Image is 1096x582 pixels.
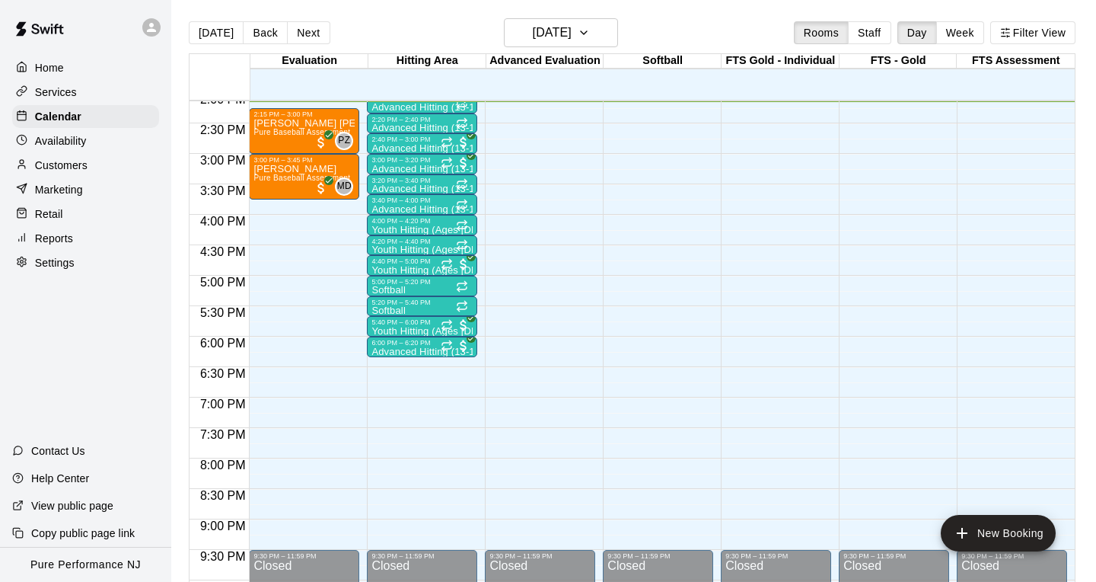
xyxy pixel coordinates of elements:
[196,459,250,472] span: 8:00 PM
[367,276,477,296] div: 5:00 PM – 5:20 PM: Softball
[196,245,250,258] span: 4:30 PM
[12,81,159,104] div: Services
[12,227,159,250] a: Reports
[196,337,250,350] span: 6:00 PM
[35,85,77,100] p: Services
[533,22,572,43] h6: [DATE]
[249,108,359,154] div: 2:15 PM – 3:00 PM: Kevin Kevin
[371,299,473,306] div: 5:20 PM – 5:40 PM
[456,135,471,150] span: All customers have paid
[367,133,477,154] div: 2:40 PM – 3:00 PM: Advanced Hitting (13-18)
[196,489,250,502] span: 8:30 PM
[897,21,937,44] button: Day
[456,280,468,293] span: Recurring event
[441,258,453,270] span: Recurring event
[196,398,250,411] span: 7:00 PM
[12,178,159,201] a: Marketing
[35,109,81,124] p: Calendar
[35,158,88,173] p: Customers
[30,557,141,573] p: Pure Performance NJ
[35,60,64,75] p: Home
[253,128,350,136] span: Pure Baseball Assessment
[371,217,473,225] div: 4:00 PM – 4:20 PM
[367,255,477,276] div: 4:40 PM – 5:00 PM: Youth Hitting (Ages 9-12)
[441,340,453,352] span: Recurring event
[725,552,827,560] div: 9:30 PM – 11:59 PM
[249,154,359,200] div: 3:00 PM – 3:45 PM: Matthew LaRose
[957,54,1075,69] div: FTS Assessment
[441,319,453,331] span: Recurring event
[314,135,329,150] span: All customers have paid
[371,136,473,143] div: 2:40 PM – 3:00 PM
[12,251,159,274] a: Settings
[12,203,159,225] a: Retail
[794,21,849,44] button: Rooms
[456,257,471,272] span: All customers have paid
[456,239,468,251] span: Recurring event
[456,98,468,110] span: Recurring event
[196,154,250,167] span: 3:00 PM
[441,136,453,149] span: Recurring event
[367,93,477,114] div: 2:00 PM – 2:20 PM: Advanced Hitting (13-18)
[456,199,468,211] span: Recurring event
[486,54,604,69] div: Advanced Evaluation
[12,130,159,152] a: Availability
[253,174,350,182] span: Pure Baseball Assessment
[250,54,368,69] div: Evaluation
[287,21,330,44] button: Next
[990,21,1075,44] button: Filter View
[840,54,957,69] div: FTS - Gold
[367,174,477,195] div: 3:20 PM – 3:40 PM: Advanced Hitting (13-18)
[367,337,477,357] div: 6:00 PM – 6:20 PM: Advanced Hitting (13-18)
[368,54,486,69] div: Hitting Area
[722,54,840,69] div: FTS Gold - Individual
[196,550,250,563] span: 9:30 PM
[31,443,85,459] p: Contact Us
[456,155,471,171] span: All customers have paid
[31,498,113,513] p: View public page
[196,428,250,441] span: 7:30 PM
[456,300,468,312] span: Recurring event
[367,235,477,256] div: 4:20 PM – 4:40 PM: Youth Hitting (Ages 9-12)
[371,238,473,245] div: 4:20 PM – 4:40 PM
[367,154,477,174] div: 3:00 PM – 3:20 PM: Advanced Hitting (13-18)
[371,278,473,286] div: 5:00 PM – 5:20 PM
[371,197,473,204] div: 3:40 PM – 4:00 PM
[441,157,453,169] span: Recurring event
[371,177,473,184] div: 3:20 PM – 3:40 PM
[35,206,63,222] p: Retail
[456,338,471,353] span: All customers have paid
[371,156,473,164] div: 3:00 PM – 3:20 PM
[337,179,352,194] span: MD
[253,552,355,560] div: 9:30 PM – 11:59 PM
[848,21,891,44] button: Staff
[367,316,477,337] div: 5:40 PM – 6:00 PM: Youth Hitting (Ages 9-12)
[338,133,350,149] span: PZ
[196,215,250,228] span: 4:00 PM
[371,116,473,123] div: 2:20 PM – 2:40 PM
[367,296,477,317] div: 5:20 PM – 5:40 PM: Softball
[371,257,473,265] div: 4:40 PM – 5:00 PM
[456,117,468,130] span: Recurring event
[31,526,135,541] p: Copy public page link
[12,105,159,128] a: Calendar
[196,367,250,380] span: 6:30 PM
[371,318,473,326] div: 5:40 PM – 6:00 PM
[335,132,353,150] div: Pete Zoccolillo
[31,471,89,486] p: Help Center
[371,552,473,560] div: 9:30 PM – 11:59 PM
[341,177,353,196] span: Mike Dzurilla
[843,552,945,560] div: 9:30 PM – 11:59 PM
[367,114,477,134] div: 2:20 PM – 2:40 PM: Advanced Hitting (13-18)
[189,21,244,44] button: [DATE]
[314,181,329,196] span: All customers have paid
[335,177,353,196] div: Mike Dzurilla
[196,276,250,289] span: 5:00 PM
[253,156,355,164] div: 3:00 PM – 3:45 PM
[371,339,473,347] div: 6:00 PM – 6:20 PM
[604,54,722,69] div: Softball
